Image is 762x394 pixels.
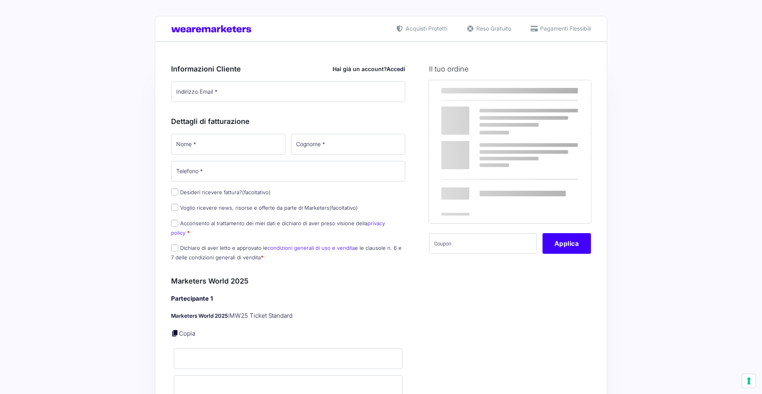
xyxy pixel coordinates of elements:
[179,330,195,337] a: Copia
[171,204,178,211] input: Voglio ricevere news, risorse e offerte da parte di Marketers(facoltativo)
[267,245,355,251] a: condizioni generali di uso e vendita
[171,64,405,74] h3: Informazioni Cliente
[522,80,591,101] th: Subtotale
[429,101,522,134] td: Marketers World 2025 - MW25 Ticket Standard
[171,311,405,321] p: MW25 Ticket Standard
[429,134,522,159] th: Subtotale
[171,220,385,236] a: privacy policy
[474,24,511,33] span: Reso Gratuito
[171,294,405,303] h4: Partecipante 1
[333,65,405,73] div: Hai già un account?
[429,159,522,223] th: Totale
[171,188,178,195] input: Desideri ricevere fattura?(facoltativo)
[429,80,522,101] th: Prodotto
[404,24,447,33] span: Acquisti Protetti
[171,276,405,286] h3: Marketers World 2025
[387,66,405,72] a: Accedi
[171,220,385,236] label: Acconsento al trattamento dei miei dati e dichiaro di aver preso visione della
[171,220,178,227] input: Acconsento al trattamento dei miei dati e dichiaro di aver preso visione dellaprivacy policy
[242,189,271,195] span: (facoltativo)
[329,205,358,211] span: (facoltativo)
[171,161,405,182] input: Telefono *
[171,245,402,260] label: Dichiaro di aver letto e approvato le e le clausole n. 6 e 7 delle condizioni generali di vendita
[171,205,358,211] label: Voglio ricevere news, risorse e offerte da parte di Marketers
[538,24,591,33] span: Pagamenti Flessibili
[429,233,537,254] input: Coupon
[543,233,591,254] button: Applica
[429,64,591,74] h3: Il tuo ordine
[171,189,271,195] label: Desideri ricevere fattura?
[742,374,756,388] button: Le tue preferenze relative al consenso per le tecnologie di tracciamento
[171,329,179,337] a: Copia i dettagli dell'acquirente
[291,134,405,155] input: Cognome *
[171,244,178,251] input: Dichiaro di aver letto e approvato lecondizioni generali di uso e venditae le clausole n. 6 e 7 d...
[171,313,229,319] strong: Marketers World 2025:
[171,81,405,102] input: Indirizzo Email *
[171,134,285,155] input: Nome *
[171,116,405,127] h3: Dettagli di fatturazione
